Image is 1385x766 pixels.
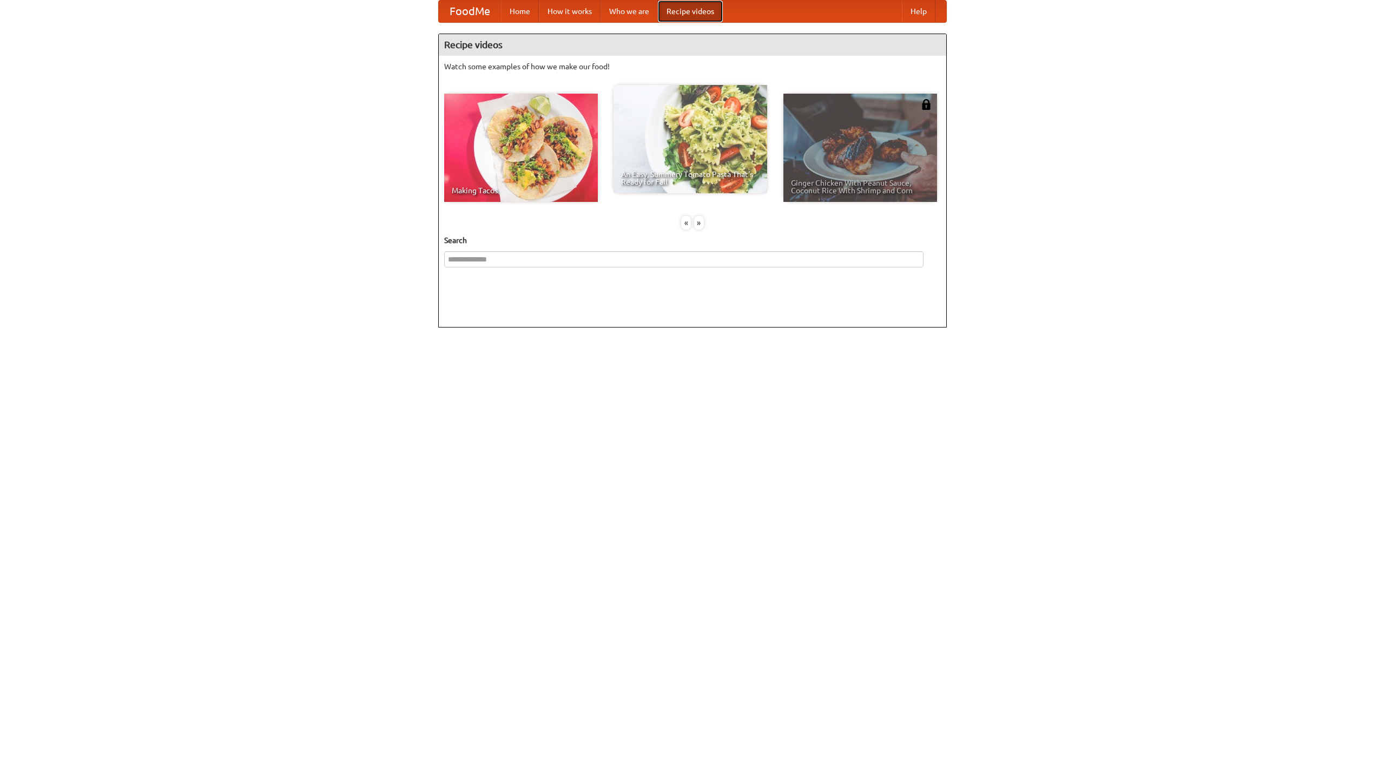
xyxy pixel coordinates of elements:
a: An Easy, Summery Tomato Pasta That's Ready for Fall [614,85,767,193]
a: How it works [539,1,601,22]
a: Help [902,1,935,22]
a: Home [501,1,539,22]
h5: Search [444,235,941,246]
img: 483408.png [921,99,932,110]
span: An Easy, Summery Tomato Pasta That's Ready for Fall [621,171,760,186]
a: FoodMe [439,1,501,22]
a: Recipe videos [658,1,723,22]
span: Making Tacos [452,187,590,194]
div: » [694,216,704,230]
a: Making Tacos [444,94,598,202]
h4: Recipe videos [439,34,946,56]
p: Watch some examples of how we make our food! [444,61,941,72]
a: Who we are [601,1,658,22]
div: « [681,216,691,230]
